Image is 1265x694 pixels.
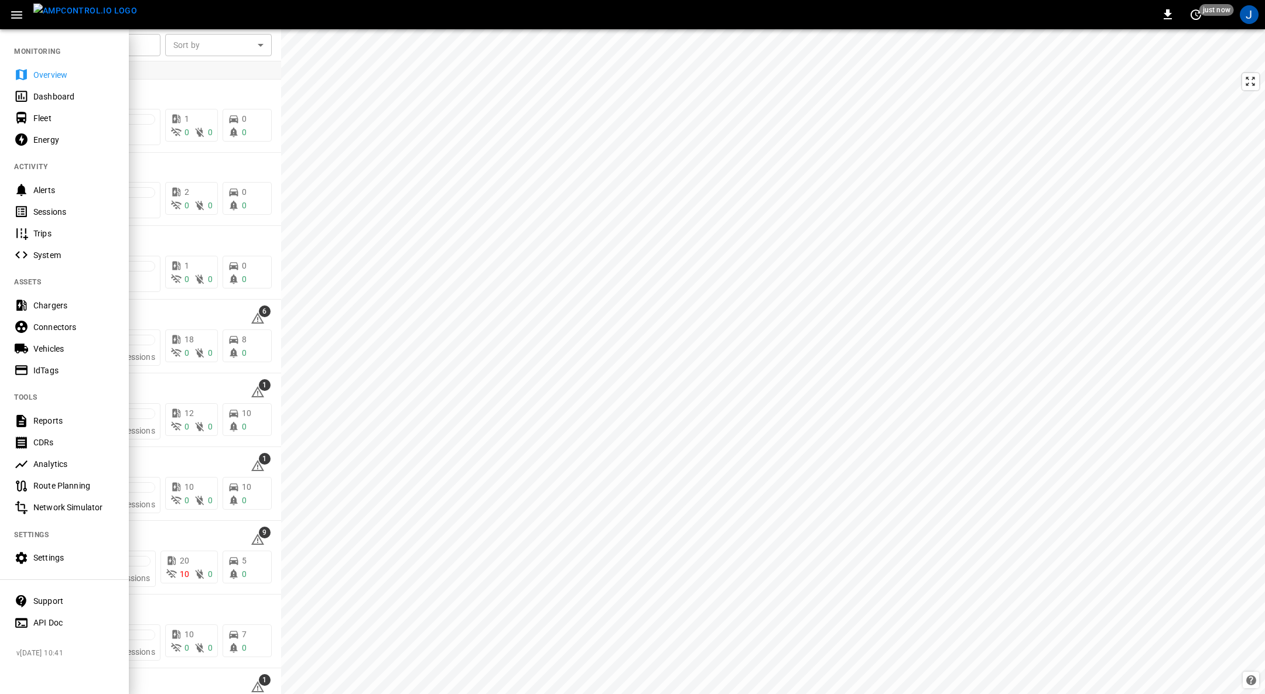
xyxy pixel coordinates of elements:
[33,552,115,564] div: Settings
[33,501,115,513] div: Network Simulator
[33,365,115,376] div: IdTags
[33,321,115,333] div: Connectors
[33,134,115,146] div: Energy
[33,228,115,239] div: Trips
[33,249,115,261] div: System
[33,206,115,218] div: Sessions
[33,437,115,448] div: CDRs
[33,91,115,102] div: Dashboard
[33,480,115,492] div: Route Planning
[33,617,115,628] div: API Doc
[16,648,119,659] span: v [DATE] 10:41
[33,458,115,470] div: Analytics
[33,69,115,81] div: Overview
[1199,4,1234,16] span: just now
[33,112,115,124] div: Fleet
[33,343,115,355] div: Vehicles
[33,184,115,196] div: Alerts
[33,300,115,311] div: Chargers
[33,595,115,607] div: Support
[1240,5,1259,24] div: profile-icon
[33,4,137,18] img: ampcontrol.io logo
[33,415,115,427] div: Reports
[1187,5,1205,24] button: set refresh interval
